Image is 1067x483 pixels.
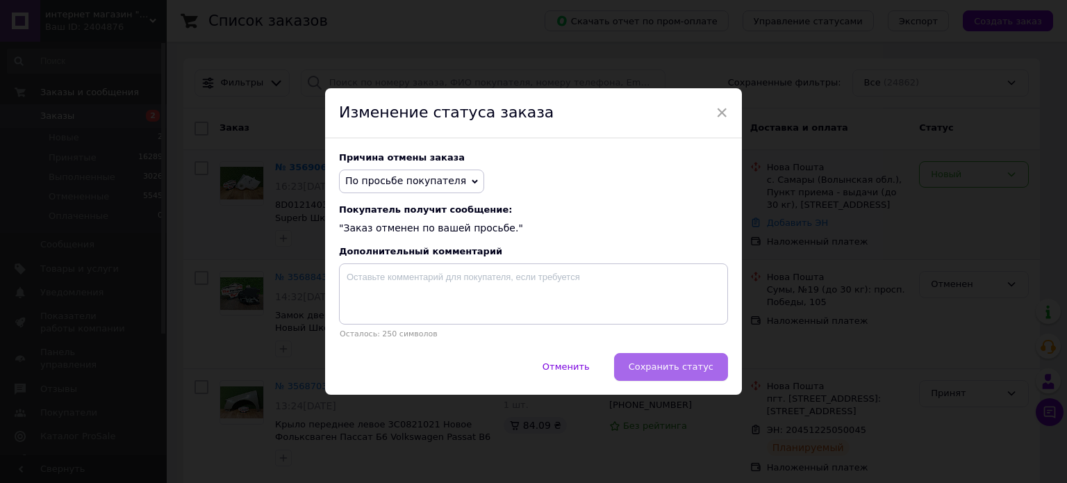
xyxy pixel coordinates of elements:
div: Изменение статуса заказа [325,88,742,138]
span: Отменить [543,361,590,372]
span: По просьбе покупателя [345,175,466,186]
p: Осталось: 250 символов [339,329,728,338]
span: Сохранить статус [629,361,713,372]
div: "Заказ отменен по вашей просьбе." [339,204,728,236]
div: Дополнительный комментарий [339,246,728,256]
div: Причина отмены заказа [339,152,728,163]
button: Сохранить статус [614,353,728,381]
span: Покупатель получит сообщение: [339,204,728,215]
button: Отменить [528,353,604,381]
span: × [716,101,728,124]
